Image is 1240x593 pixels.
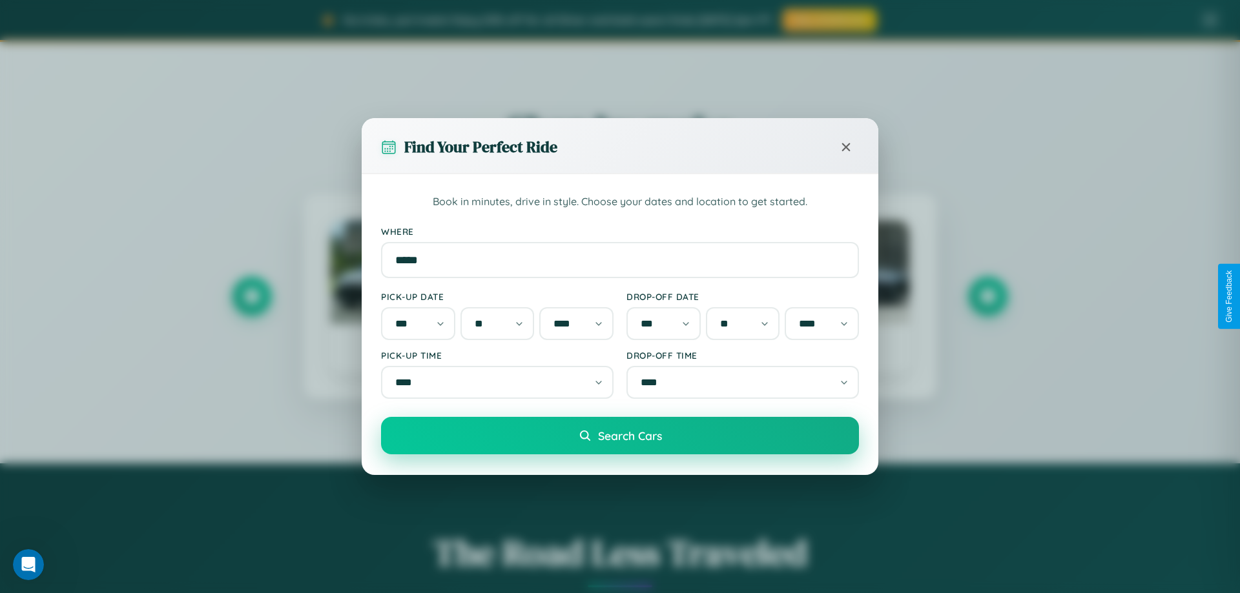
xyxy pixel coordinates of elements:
[404,136,557,157] h3: Find Your Perfect Ride
[626,350,859,361] label: Drop-off Time
[381,194,859,210] p: Book in minutes, drive in style. Choose your dates and location to get started.
[381,226,859,237] label: Where
[598,428,662,443] span: Search Cars
[381,350,614,361] label: Pick-up Time
[381,417,859,454] button: Search Cars
[626,291,859,302] label: Drop-off Date
[381,291,614,302] label: Pick-up Date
